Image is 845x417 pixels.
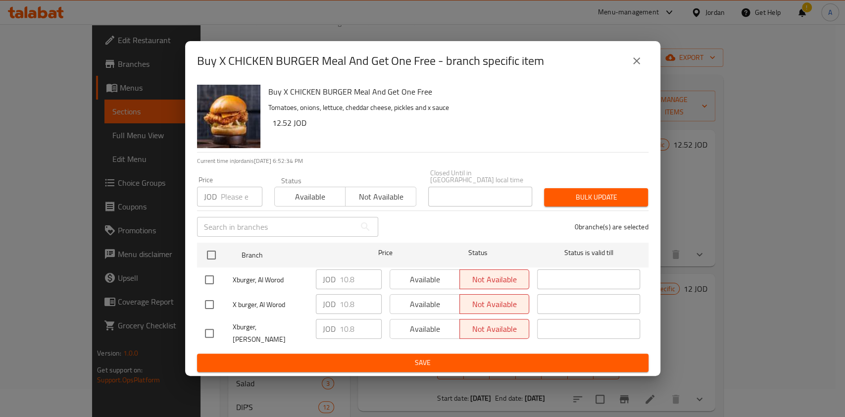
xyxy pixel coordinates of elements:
[197,85,260,148] img: Buy X CHICKEN BURGER Meal And Get One Free
[352,247,418,259] span: Price
[204,191,217,203] p: JOD
[323,323,336,335] p: JOD
[242,249,345,261] span: Branch
[268,102,641,114] p: Tomatoes, onions, lettuce, cheddar cheese, pickles and x sauce
[233,274,308,286] span: Xburger, Al Worod
[197,53,544,69] h2: Buy X CHICKEN BURGER Meal And Get One Free - branch specific item
[625,49,648,73] button: close
[197,354,648,372] button: Save
[233,321,308,346] span: Xburger, [PERSON_NAME]
[426,247,529,259] span: Status
[537,247,640,259] span: Status is valid till
[544,188,648,207] button: Bulk update
[552,191,640,204] span: Bulk update
[340,269,382,289] input: Please enter price
[268,85,641,99] h6: Buy X CHICKEN BURGER Meal And Get One Free
[197,156,648,165] p: Current time in Jordan is [DATE] 6:52:34 PM
[345,187,416,207] button: Not available
[340,294,382,314] input: Please enter price
[323,273,336,285] p: JOD
[274,187,346,207] button: Available
[272,116,641,130] h6: 12.52 JOD
[340,319,382,339] input: Please enter price
[233,299,308,311] span: X burger, Al Worod
[349,190,412,204] span: Not available
[279,190,342,204] span: Available
[575,222,648,232] p: 0 branche(s) are selected
[323,298,336,310] p: JOD
[197,217,355,237] input: Search in branches
[205,357,641,369] span: Save
[221,187,262,207] input: Please enter price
